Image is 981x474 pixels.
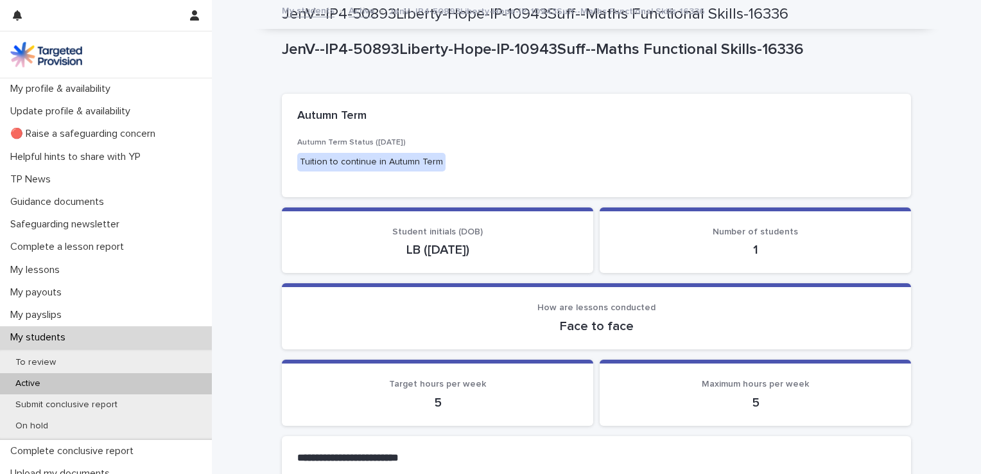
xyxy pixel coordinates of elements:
[5,264,70,276] p: My lessons
[297,319,896,334] p: Face to face
[297,139,406,146] span: Autumn Term Status ([DATE])
[5,151,151,163] p: Helpful hints to share with YP
[5,105,141,118] p: Update profile & availability
[297,395,578,410] p: 5
[702,380,809,389] span: Maximum hours per week
[5,218,130,231] p: Safeguarding newsletter
[297,242,578,258] p: LB ([DATE])
[282,40,906,59] p: JenV--IP4-50893Liberty-Hope-IP-10943Suff--Maths Functional Skills-16336
[5,309,72,321] p: My payslips
[5,399,128,410] p: Submit conclusive report
[297,153,446,171] div: Tuition to continue in Autumn Term
[297,109,367,123] h2: Autumn Term
[282,3,334,17] a: My students
[5,421,58,432] p: On hold
[5,286,72,299] p: My payouts
[713,227,798,236] span: Number of students
[5,196,114,208] p: Guidance documents
[389,3,705,17] p: JenV--IP4-50893Liberty-Hope-IP-10943Suff--Maths Functional Skills-16336
[537,303,655,312] span: How are lessons conducted
[5,331,76,344] p: My students
[5,357,66,368] p: To review
[5,378,51,389] p: Active
[615,242,896,258] p: 1
[392,227,483,236] span: Student initials (DOB)
[615,395,896,410] p: 5
[10,42,82,67] img: M5nRWzHhSzIhMunXDL62
[5,173,61,186] p: TP News
[5,445,144,457] p: Complete conclusive report
[5,83,121,95] p: My profile & availability
[5,241,134,253] p: Complete a lesson report
[349,3,375,17] a: Active
[389,380,486,389] span: Target hours per week
[5,128,166,140] p: 🔴 Raise a safeguarding concern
